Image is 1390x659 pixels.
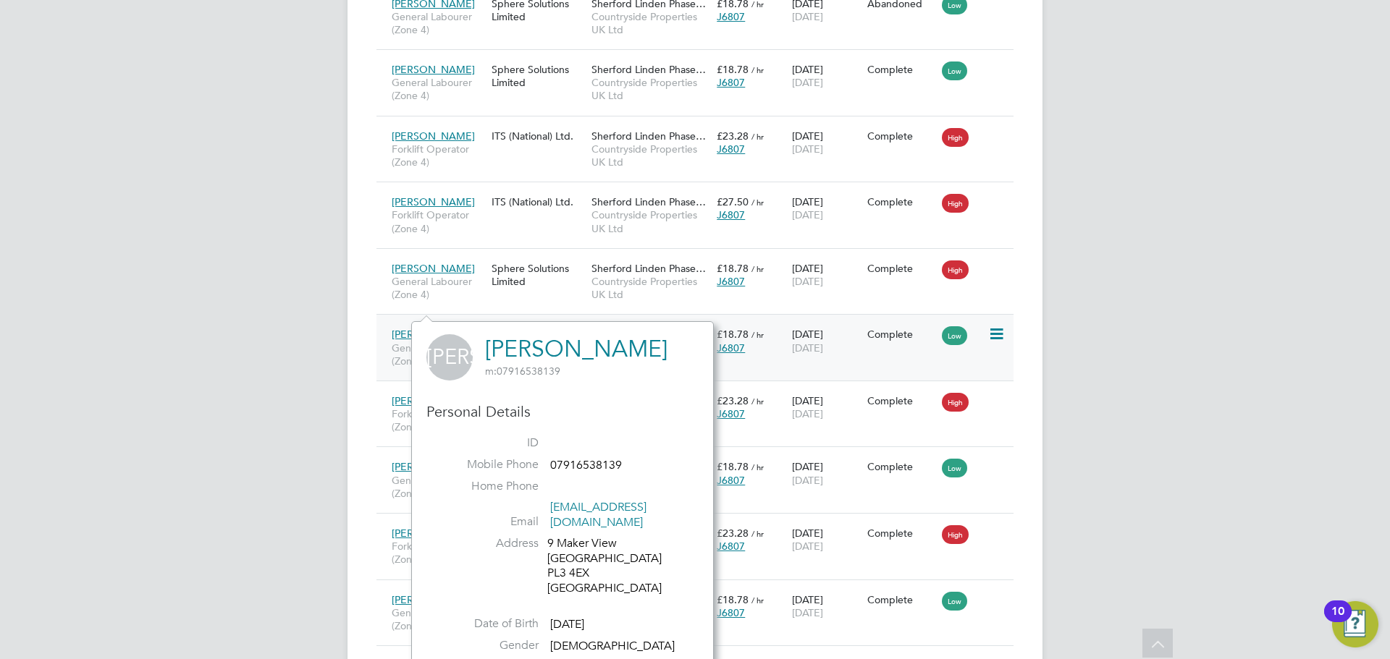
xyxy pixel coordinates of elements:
span: Countryside Properties UK Ltd [591,10,709,36]
span: m: [485,365,497,378]
div: Complete [867,262,935,275]
a: [PERSON_NAME]-…General Labourer (Zone 4)ITS (National) Ltd.Sherford Linden Phase…Countryside Prop... [388,452,1014,464]
span: [PERSON_NAME]-… [392,593,488,606]
a: [PERSON_NAME]Forklift Operator (Zone 4)ITS (National) Ltd.Sherford Linden Phase…Countryside Prope... [388,386,1014,399]
span: Low [942,459,967,477]
span: [PERSON_NAME] [392,262,475,275]
span: General Labourer (Zone 4) [392,76,484,102]
span: High [942,525,969,544]
span: High [942,194,969,213]
span: 07916538139 [485,365,560,378]
a: [PERSON_NAME]General Labourer (Zone 4)Sphere Solutions LimitedSherford Linden Phase…Countryside P... [388,55,1014,67]
span: / hr [751,131,764,142]
span: J6807 [717,474,745,487]
span: £18.78 [717,593,749,606]
span: Sherford Linden Phase… [591,195,706,208]
span: Low [942,326,967,345]
span: [DATE] [792,208,823,221]
span: [PERSON_NAME] [392,63,475,76]
div: Complete [867,394,935,407]
span: Sherford Linden Phase… [591,129,706,143]
span: [DATE] [792,275,823,288]
span: High [942,260,969,279]
label: Date of Birth [437,616,539,632]
span: £23.28 [717,394,749,407]
span: Low [942,61,967,80]
span: J6807 [717,407,745,420]
div: Sphere Solutions Limited [488,255,588,295]
div: [DATE] [788,519,864,560]
span: J6807 [717,341,745,354]
span: Countryside Properties UK Ltd [591,208,709,234]
label: ID [437,435,539,451]
span: J6807 [717,275,745,288]
span: Sherford Linden Phase… [591,262,706,275]
span: £18.78 [717,63,749,76]
span: 07916538139 [550,458,622,472]
div: Complete [867,195,935,208]
span: General Labourer (Zone 4) [392,275,484,301]
label: Mobile Phone [437,457,539,472]
span: [PERSON_NAME] [392,328,475,341]
span: Countryside Properties UK Ltd [591,76,709,102]
div: [DATE] [788,56,864,96]
span: £18.78 [717,262,749,275]
span: Forklift Operator (Zone 4) [392,540,484,566]
span: J6807 [717,10,745,23]
span: J6807 [717,143,745,156]
span: / hr [751,595,764,605]
span: / hr [751,64,764,75]
span: Countryside Properties UK Ltd [591,275,709,301]
span: General Labourer (Zone 4) [392,341,484,367]
a: [PERSON_NAME] [485,335,667,363]
div: ITS (National) Ltd. [488,122,588,150]
span: Sherford Linden Phase… [591,63,706,76]
button: Open Resource Center, 10 new notifications [1332,601,1378,647]
span: J6807 [717,540,745,553]
span: [DATE] [792,540,823,553]
span: [PERSON_NAME] [392,394,475,407]
span: [PERSON_NAME] [392,527,475,540]
span: £23.28 [717,129,749,143]
div: Complete [867,527,935,540]
h3: Personal Details [426,402,699,421]
span: General Labourer (Zone 4) [392,10,484,36]
span: / hr [751,263,764,274]
div: Complete [867,460,935,473]
div: Complete [867,129,935,143]
span: High [942,128,969,147]
span: / hr [751,528,764,539]
span: / hr [751,329,764,340]
span: [DATE] [792,606,823,619]
div: Sphere Solutions Limited [488,56,588,96]
label: Gender [437,638,539,653]
div: [DATE] [788,586,864,626]
span: J6807 [717,208,745,221]
span: / hr [751,462,764,472]
span: J6807 [717,76,745,89]
span: £27.50 [717,195,749,208]
span: [DATE] [792,407,823,420]
span: [DEMOGRAPHIC_DATA] [550,639,675,653]
span: Countryside Properties UK Ltd [591,143,709,169]
div: [DATE] [788,453,864,493]
span: General Labourer (Zone 4) [392,474,484,500]
div: ITS (National) Ltd. [488,188,588,216]
span: [PERSON_NAME] [426,334,473,380]
span: Forklift Operator (Zone 4) [392,208,484,234]
div: [DATE] [788,255,864,295]
span: £23.28 [717,527,749,540]
span: £18.78 [717,460,749,473]
span: [PERSON_NAME] [392,195,475,208]
span: [DATE] [550,617,584,632]
div: Complete [867,593,935,606]
span: [PERSON_NAME] [392,129,475,143]
label: Home Phone [437,479,539,494]
a: [PERSON_NAME]Forklift Operator (Zone 4)ITS (National) Ltd.Sherford Linden Phase…Countryside Prope... [388,519,1014,531]
span: Low [942,592,967,611]
div: 9 Maker View [GEOGRAPHIC_DATA] PL3 4EX [GEOGRAPHIC_DATA] [547,536,685,596]
span: £18.78 [717,328,749,341]
div: Complete [867,63,935,76]
a: [PERSON_NAME]Forklift Operator (Zone 4)ITS (National) Ltd.Sherford Linden Phase…Countryside Prope... [388,122,1014,134]
a: [PERSON_NAME]-…General Labourer (Zone 4)ITS (National) Ltd.Sherford Linden Phase…Countryside Prop... [388,585,1014,598]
